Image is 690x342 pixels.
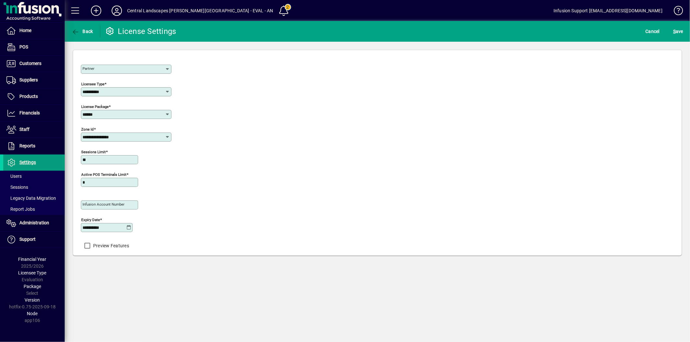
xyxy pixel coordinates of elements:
[3,182,65,193] a: Sessions
[106,5,127,16] button: Profile
[81,127,94,132] mat-label: Zone Id
[19,160,36,165] span: Settings
[81,104,109,109] mat-label: License Package
[3,72,65,88] a: Suppliers
[19,94,38,99] span: Products
[672,26,685,37] button: Save
[19,110,40,115] span: Financials
[19,143,35,148] span: Reports
[19,44,28,49] span: POS
[65,26,100,37] app-page-header-button: Back
[92,242,129,249] label: Preview Features
[6,174,22,179] span: Users
[70,26,95,37] button: Back
[3,138,65,154] a: Reports
[673,26,683,37] span: ave
[19,28,31,33] span: Home
[3,105,65,121] a: Financials
[18,257,47,262] span: Financial Year
[27,311,38,316] span: Node
[19,77,38,82] span: Suppliers
[81,82,104,86] mat-label: Licensee Type
[673,29,676,34] span: S
[71,29,93,34] span: Back
[669,1,682,22] a: Knowledge Base
[18,270,47,275] span: Licensee Type
[86,5,106,16] button: Add
[3,56,65,72] a: Customers
[82,66,94,71] mat-label: Partner
[81,172,126,177] mat-label: Active POS Terminals Limit
[19,61,41,66] span: Customers
[3,122,65,138] a: Staff
[25,297,40,303] span: Version
[3,193,65,204] a: Legacy Data Migration
[553,5,663,16] div: Infusion Support [EMAIL_ADDRESS][DOMAIN_NAME]
[3,204,65,215] a: Report Jobs
[3,215,65,231] a: Administration
[646,26,660,37] span: Cancel
[19,220,49,225] span: Administration
[24,284,41,289] span: Package
[6,185,28,190] span: Sessions
[644,26,662,37] button: Cancel
[19,127,29,132] span: Staff
[81,150,106,154] mat-label: Sessions Limit
[105,26,176,37] div: License Settings
[3,23,65,39] a: Home
[3,39,65,55] a: POS
[127,5,273,16] div: Central Landscapes [PERSON_NAME][GEOGRAPHIC_DATA] - EVAL - AN
[6,207,35,212] span: Report Jobs
[3,231,65,248] a: Support
[6,196,56,201] span: Legacy Data Migration
[3,89,65,105] a: Products
[81,218,100,222] mat-label: Expiry date
[82,202,125,207] mat-label: Infusion account number
[3,171,65,182] a: Users
[19,237,36,242] span: Support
